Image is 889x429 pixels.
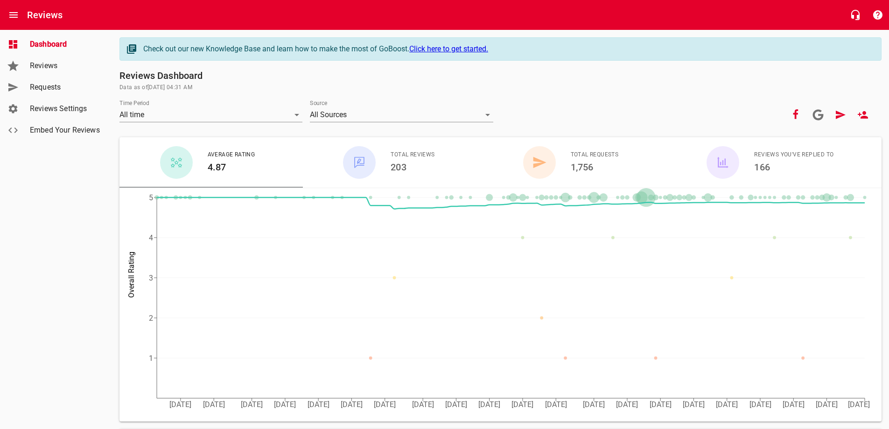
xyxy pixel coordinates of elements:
tspan: [DATE] [716,400,738,409]
span: Reviews You've Replied To [754,150,833,160]
h6: 203 [391,160,434,175]
button: Your Facebook account is connected [784,104,807,126]
span: Total Reviews [391,150,434,160]
span: Total Requests [571,150,619,160]
tspan: [DATE] [274,400,296,409]
tspan: 1 [149,354,153,363]
tspan: [DATE] [650,400,672,409]
tspan: [DATE] [445,400,467,409]
div: All Sources [310,107,493,122]
tspan: [DATE] [511,400,533,409]
tspan: [DATE] [683,400,705,409]
span: Average Rating [208,150,255,160]
span: Reviews Settings [30,103,101,114]
h6: Reviews Dashboard [119,68,882,83]
tspan: [DATE] [241,400,263,409]
tspan: 2 [149,314,153,323]
h6: 4.87 [208,160,255,175]
a: Request Review [829,104,852,126]
h6: Reviews [27,7,63,22]
tspan: [DATE] [783,400,805,409]
tspan: [DATE] [203,400,225,409]
label: Time Period [119,100,149,106]
tspan: [DATE] [616,400,638,409]
div: Check out our new Knowledge Base and learn how to make the most of GoBoost. [143,43,872,55]
tspan: [DATE] [169,400,191,409]
tspan: [DATE] [374,400,396,409]
a: New User [852,104,874,126]
tspan: 5 [149,193,153,202]
h6: 166 [754,160,833,175]
tspan: [DATE] [478,400,500,409]
tspan: Overall Rating [127,252,136,298]
span: Dashboard [30,39,101,50]
div: All time [119,107,302,122]
button: Live Chat [844,4,867,26]
a: Connect your Google account [807,104,829,126]
tspan: [DATE] [749,400,771,409]
label: Source [310,100,327,106]
span: Requests [30,82,101,93]
span: Data as of [DATE] 04:31 AM [119,83,882,92]
tspan: [DATE] [848,400,870,409]
tspan: [DATE] [412,400,434,409]
button: Support Portal [867,4,889,26]
a: Click here to get started. [409,44,488,53]
tspan: 3 [149,274,153,282]
span: Reviews [30,60,101,71]
tspan: [DATE] [308,400,329,409]
tspan: [DATE] [341,400,363,409]
tspan: [DATE] [583,400,605,409]
tspan: [DATE] [545,400,567,409]
button: Open drawer [2,4,25,26]
h6: 1,756 [571,160,619,175]
tspan: [DATE] [816,400,838,409]
span: Embed Your Reviews [30,125,101,136]
tspan: 4 [149,233,153,242]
